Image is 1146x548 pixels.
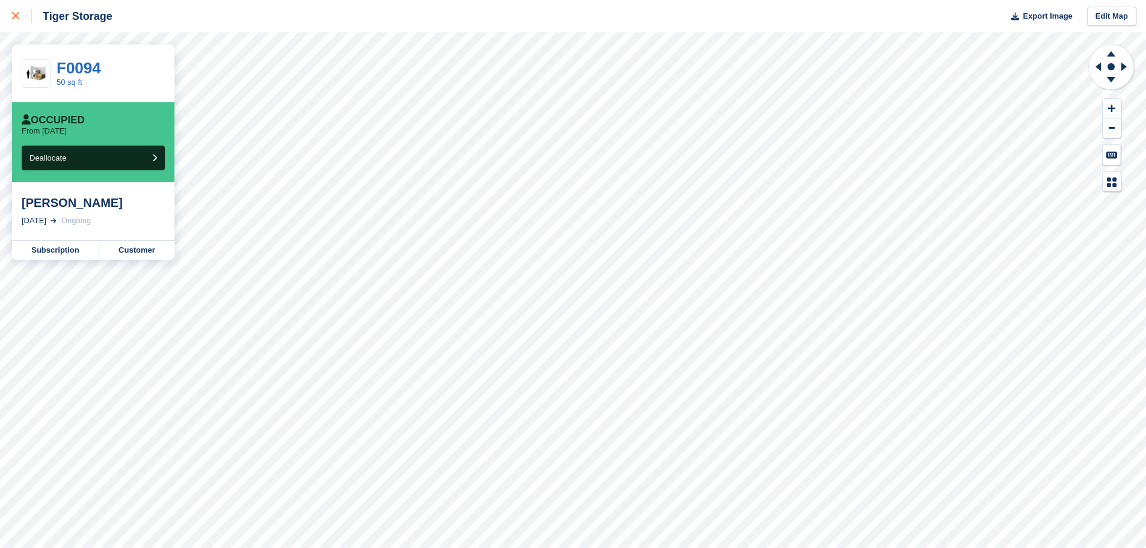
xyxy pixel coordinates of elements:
[1087,7,1136,26] a: Edit Map
[1023,10,1072,22] span: Export Image
[22,126,67,136] p: From [DATE]
[1103,172,1121,192] button: Map Legend
[51,218,57,223] img: arrow-right-light-icn-cde0832a797a2874e46488d9cf13f60e5c3a73dbe684e267c42b8395dfbc2abf.svg
[22,63,50,84] img: 50-sqft-unit.jpg
[1103,119,1121,138] button: Zoom Out
[99,241,174,260] a: Customer
[1103,145,1121,165] button: Keyboard Shortcuts
[32,9,112,23] div: Tiger Storage
[22,195,165,210] div: [PERSON_NAME]
[57,78,82,87] a: 50 sq ft
[22,146,165,170] button: Deallocate
[57,59,101,77] a: F0094
[22,114,85,126] div: Occupied
[12,241,99,260] a: Subscription
[29,153,66,162] span: Deallocate
[22,215,46,227] div: [DATE]
[61,215,91,227] div: Ongoing
[1004,7,1073,26] button: Export Image
[1103,99,1121,119] button: Zoom In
